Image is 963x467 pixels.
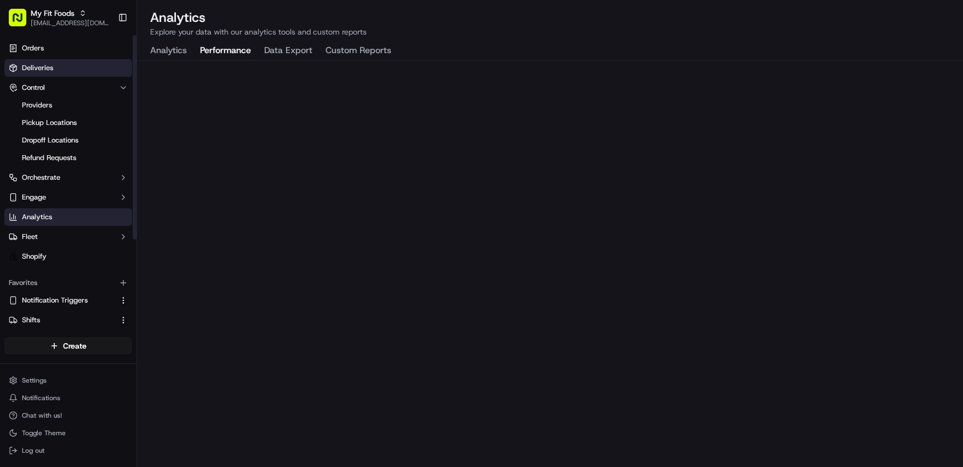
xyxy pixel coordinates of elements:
span: Dropoff Locations [22,135,78,145]
img: 1736555255976-a54dd68f-1ca7-489b-9aae-adbdc363a1c4 [22,170,31,179]
button: See all [170,140,200,153]
span: Notification Triggers [22,295,88,305]
span: API Documentation [104,215,176,226]
button: Log out [4,443,132,458]
button: Notifications [4,390,132,406]
a: Dropoff Locations [18,133,119,148]
h2: Analytics [150,9,950,26]
button: Toggle Theme [4,425,132,441]
img: Wisdom Oko [11,160,29,181]
button: Notification Triggers [4,292,132,309]
div: 💻 [93,217,101,225]
span: Orchestrate [22,173,60,183]
span: Analytics [22,212,52,222]
button: Create [4,337,132,355]
span: Orders [22,43,44,53]
button: Start new chat [186,108,200,121]
a: Orders [4,39,132,57]
a: Refund Requests [18,150,119,166]
a: Shopify [4,248,132,265]
span: Shifts [22,315,40,325]
span: Log out [22,446,44,455]
span: Create [63,340,87,351]
span: Toggle Theme [22,429,66,437]
span: Deliveries [22,63,53,73]
button: Shifts [4,311,132,329]
img: Shopify logo [9,252,18,261]
a: Providers [18,98,119,113]
div: Past conversations [11,143,73,151]
button: My Fit Foods[EMAIL_ADDRESS][DOMAIN_NAME] [4,4,113,31]
span: Chat with us! [22,411,62,420]
span: Refund Requests [22,153,76,163]
a: Pickup Locations [18,115,119,130]
a: Powered byPylon [77,242,133,250]
iframe: Performance [137,61,963,467]
span: Knowledge Base [22,215,84,226]
span: Engage [22,192,46,202]
button: Engage [4,189,132,206]
div: 📗 [11,217,20,225]
span: Pickup Locations [22,118,77,128]
button: Performance [200,42,251,60]
a: 💻API Documentation [88,211,180,231]
a: Analytics [4,208,132,226]
span: Fleet [22,232,38,242]
span: Pylon [109,242,133,250]
button: [EMAIL_ADDRESS][DOMAIN_NAME] [31,19,109,27]
span: Wisdom [PERSON_NAME] [34,170,117,179]
button: Fleet [4,228,132,246]
span: • [119,170,123,179]
p: Explore your data with our analytics tools and custom reports [150,26,950,37]
button: Data Export [264,42,312,60]
span: Shopify [22,252,47,261]
button: Orchestrate [4,169,132,186]
button: Settings [4,373,132,388]
button: My Fit Foods [31,8,75,19]
button: Custom Reports [326,42,391,60]
a: Shifts [9,315,115,325]
span: Settings [22,376,47,385]
button: Chat with us! [4,408,132,423]
button: Control [4,79,132,96]
a: 📗Knowledge Base [7,211,88,231]
span: Providers [22,100,52,110]
div: Favorites [4,274,132,292]
span: Control [22,83,45,93]
span: Notifications [22,394,60,402]
a: Deliveries [4,59,132,77]
a: Notification Triggers [9,295,115,305]
button: Analytics [150,42,187,60]
span: [DATE] [125,170,147,179]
